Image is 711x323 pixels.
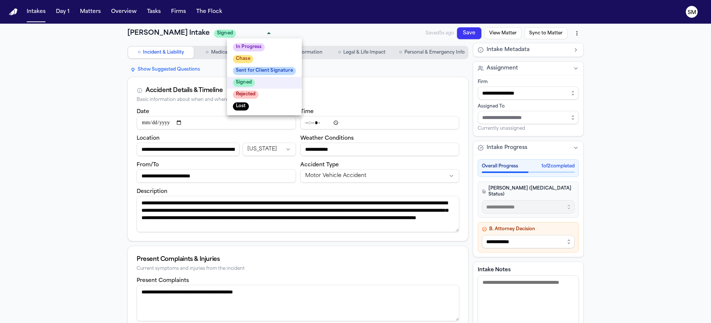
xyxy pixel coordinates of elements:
[233,67,296,75] span: Sent for Client Signature
[233,43,265,51] span: In Progress
[233,91,258,99] span: Rejected
[233,79,255,87] span: Signed
[233,55,253,63] span: Chase
[233,102,249,110] span: Lost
